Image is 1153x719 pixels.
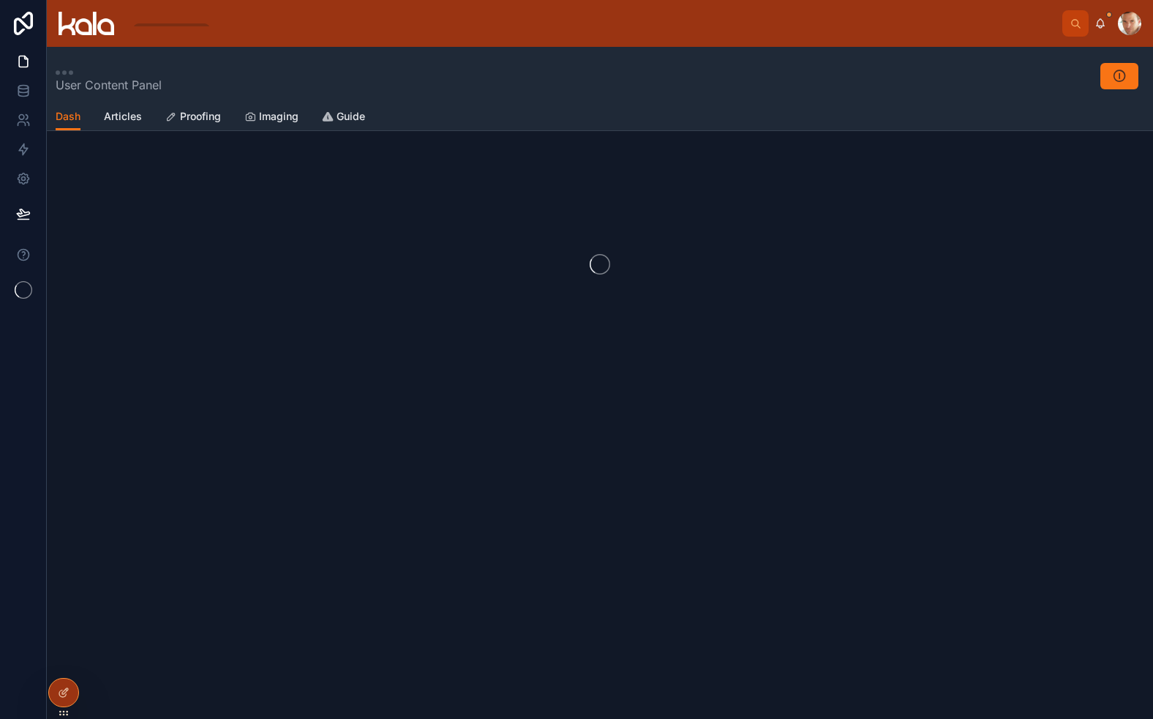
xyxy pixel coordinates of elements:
div: scrollable content [126,21,1062,26]
a: Dash [56,103,80,131]
span: Dash [56,109,80,124]
a: Articles [104,103,142,133]
a: Proofing [165,103,221,133]
span: Articles [104,109,142,124]
img: App logo [59,12,114,35]
span: Guide [337,109,365,124]
span: Proofing [180,109,221,124]
a: Guide [322,103,365,133]
a: Imaging [244,103,298,133]
span: User Content Panel [56,76,162,94]
span: Imaging [259,109,298,124]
